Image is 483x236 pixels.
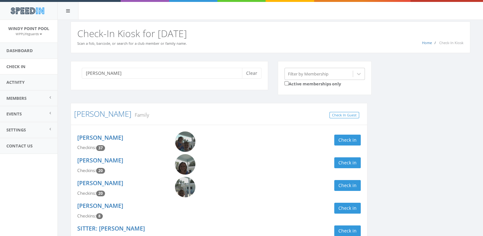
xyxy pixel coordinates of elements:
span: Contact Us [6,143,33,149]
a: [PERSON_NAME] [74,108,132,119]
img: speedin_logo.png [7,5,47,17]
a: SITTER: [PERSON_NAME] [77,224,145,232]
small: Scan a fob, barcode, or search for a club member or family name. [77,41,187,46]
a: [PERSON_NAME] [77,179,123,187]
span: Checkins: [77,190,96,196]
h2: Check-In Kiosk for [DATE] [77,28,464,39]
span: Events [6,111,22,117]
small: WPPLifeguards [16,32,42,36]
span: Windy Point Pool [8,26,49,31]
img: Lucas_Holloway.png [175,131,195,152]
label: Active memberships only [284,80,341,87]
a: Home [422,40,432,45]
button: Check in [334,203,361,214]
button: Check in [334,135,361,146]
small: Family [132,111,149,118]
img: Laura_Holloway.png [175,154,195,175]
span: Checkins: [77,213,96,219]
span: Members [6,95,26,101]
a: Check In Guest [329,112,359,119]
img: Graham_Holloway.png [175,177,195,197]
a: [PERSON_NAME] [77,202,123,209]
span: Checkins: [77,168,96,173]
button: Check in [334,157,361,168]
a: [PERSON_NAME] [77,134,123,141]
span: Checkin count [96,168,105,174]
button: Check in [334,180,361,191]
span: Checkin count [96,145,105,151]
a: WPPLifeguards [16,31,42,36]
a: [PERSON_NAME] [77,156,123,164]
span: Check-In Kiosk [439,40,464,45]
span: Checkins: [77,145,96,150]
span: Settings [6,127,26,133]
button: Clear [242,68,261,79]
span: Checkin count [96,191,105,196]
div: Filter by Membership [288,71,328,77]
input: Search a name to check in [82,68,247,79]
span: Checkin count [96,213,103,219]
input: Active memberships only [284,81,289,85]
